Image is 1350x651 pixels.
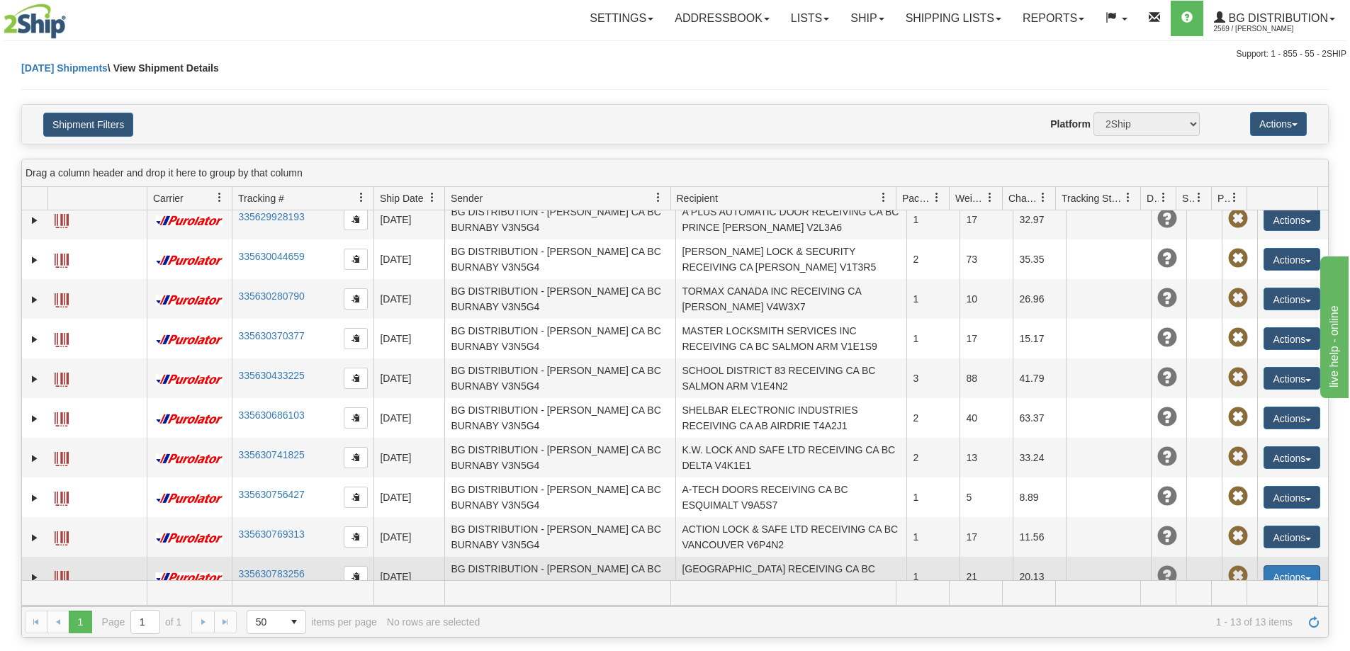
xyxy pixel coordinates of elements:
td: 20.13 [1013,557,1066,596]
td: BG DISTRIBUTION - [PERSON_NAME] CA BC BURNABY V3N5G4 [444,239,675,279]
td: [DATE] [373,239,444,279]
span: Unknown [1157,447,1177,467]
a: Expand [28,253,42,267]
td: [GEOGRAPHIC_DATA] RECEIVING CA BC CRANBROOK V1C3H9 [675,557,906,596]
a: Charge filter column settings [1031,186,1055,210]
span: Pickup Not Assigned [1228,288,1248,308]
span: Pickup Not Assigned [1228,209,1248,229]
a: Label [55,406,69,429]
td: [DATE] [373,319,444,358]
a: 335630370377 [238,330,304,341]
a: [DATE] Shipments [21,62,108,74]
td: 41.79 [1013,358,1066,398]
button: Copy to clipboard [344,328,368,349]
a: Weight filter column settings [978,186,1002,210]
div: Support: 1 - 855 - 55 - 2SHIP [4,48,1346,60]
a: 335630783256 [238,568,304,579]
label: Platform [1050,117,1091,131]
span: 1 - 13 of 13 items [490,616,1293,628]
div: No rows are selected [387,616,480,628]
button: Actions [1264,526,1320,548]
a: Pickup Status filter column settings [1222,186,1247,210]
a: Expand [28,213,42,227]
td: 1 [906,200,960,239]
a: Settings [579,1,664,36]
td: 10 [960,279,1013,319]
a: Expand [28,412,42,426]
td: 15.17 [1013,319,1066,358]
a: Expand [28,491,42,505]
td: A PLUS AUTOMATIC DOOR RECEIVING CA BC PRINCE [PERSON_NAME] V2L3A6 [675,200,906,239]
span: \ View Shipment Details [108,62,219,74]
td: BG DISTRIBUTION - [PERSON_NAME] CA BC BURNABY V3N5G4 [444,557,675,596]
img: 11 - Purolator [153,414,225,424]
td: BG DISTRIBUTION - [PERSON_NAME] CA BC BURNABY V3N5G4 [444,438,675,477]
a: 335629928193 [238,211,304,222]
td: [DATE] [373,358,444,398]
a: Label [55,565,69,587]
button: Copy to clipboard [344,368,368,389]
span: Pickup Not Assigned [1228,526,1248,546]
a: Expand [28,570,42,584]
td: 33.24 [1013,438,1066,477]
td: 2 [906,239,960,279]
a: Refresh [1303,611,1325,633]
button: Actions [1264,248,1320,271]
td: 1 [906,279,960,319]
span: Delivery Status [1147,191,1159,205]
button: Actions [1264,288,1320,310]
td: [DATE] [373,477,444,517]
span: Weight [955,191,985,205]
td: [DATE] [373,279,444,319]
a: Tracking Status filter column settings [1116,186,1140,210]
a: Expand [28,332,42,346]
button: Copy to clipboard [344,407,368,429]
a: Label [55,208,69,230]
td: BG DISTRIBUTION - [PERSON_NAME] CA BC BURNABY V3N5G4 [444,200,675,239]
span: Packages [902,191,932,205]
button: Actions [1264,327,1320,350]
a: Label [55,446,69,468]
td: [DATE] [373,200,444,239]
button: Actions [1264,486,1320,509]
span: Pickup Not Assigned [1228,368,1248,387]
span: Page 1 [69,611,91,633]
button: Actions [1264,367,1320,390]
img: 11 - Purolator [153,295,225,305]
td: 8.89 [1013,477,1066,517]
td: 5 [960,477,1013,517]
span: Pickup Not Assigned [1228,447,1248,467]
a: Delivery Status filter column settings [1152,186,1176,210]
a: Lists [780,1,840,36]
a: Label [55,247,69,270]
a: Tracking # filter column settings [349,186,373,210]
span: Tracking Status [1062,191,1123,205]
a: 335630044659 [238,251,304,262]
a: Expand [28,531,42,545]
iframe: chat widget [1317,253,1349,397]
td: 40 [960,398,1013,438]
span: Page of 1 [102,610,182,634]
button: Copy to clipboard [344,566,368,587]
div: live help - online [11,9,131,26]
span: Pickup Status [1217,191,1230,205]
span: Pickup Not Assigned [1228,328,1248,348]
a: Label [55,327,69,349]
a: Shipment Issues filter column settings [1187,186,1211,210]
a: Label [55,366,69,389]
img: 11 - Purolator [153,453,225,464]
button: Actions [1264,565,1320,588]
span: Unknown [1157,487,1177,506]
span: Pickup Not Assigned [1228,407,1248,427]
a: Shipping lists [895,1,1012,36]
span: Unknown [1157,566,1177,586]
td: MASTER LOCKSMITH SERVICES INC RECEIVING CA BC SALMON ARM V1E1S9 [675,319,906,358]
span: Unknown [1157,407,1177,427]
a: Addressbook [664,1,780,36]
span: Unknown [1157,328,1177,348]
img: logo2569.jpg [4,4,66,39]
span: Unknown [1157,209,1177,229]
td: 2 [906,398,960,438]
td: 17 [960,517,1013,557]
span: Unknown [1157,288,1177,308]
